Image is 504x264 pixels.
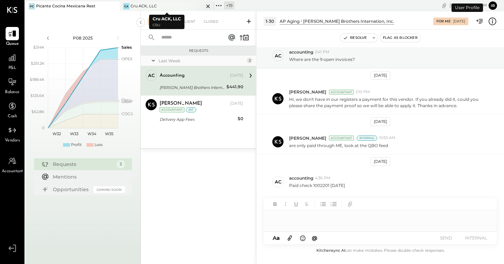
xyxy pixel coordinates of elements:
[280,18,300,24] div: AP Aging
[224,1,234,9] div: + 19
[271,200,280,209] button: Bold
[153,16,181,21] b: Cru ACK, LLC
[289,182,345,188] p: Paid check 1002201 [DATE]
[29,3,35,9] div: PC
[70,131,78,136] text: W33
[160,107,184,112] div: Accountant
[275,53,281,59] div: ac
[52,131,61,136] text: W32
[441,2,448,9] div: copy link
[281,200,290,209] button: Italic
[451,4,483,12] div: User Profile
[449,2,487,9] div: [DATE]
[160,100,202,107] div: [PERSON_NAME]
[289,143,388,148] p: are only paid through ME, look at the QBO feed
[6,41,19,47] span: Queue
[371,117,390,126] div: [DATE]
[30,77,44,82] text: $188.4K
[466,2,480,9] span: 9 : 11
[238,115,243,122] div: $0
[247,58,252,63] div: 2
[160,72,184,79] div: accounting
[289,49,313,55] span: accounting
[94,142,103,148] div: Loss
[371,157,390,166] div: [DATE]
[230,101,243,106] div: [DATE]
[148,18,169,25] div: For Me
[121,99,132,104] text: Labor
[117,160,125,168] div: 2
[0,124,24,144] a: Vendors
[315,175,330,181] span: 4:36 PM
[462,233,490,243] button: INTERNAL
[31,61,44,66] text: $251.2K
[357,136,377,141] div: Internal
[53,35,113,41] div: P08 2025
[481,3,487,8] span: am
[289,56,355,62] p: Where are the 9 open invoices?
[71,142,82,148] div: Profit
[371,71,390,80] div: [DATE]
[0,75,24,96] a: Balance
[226,83,243,90] div: $441.90
[303,18,394,24] div: [PERSON_NAME] Brothers Internation, Inc.
[123,3,129,9] div: CA
[148,72,155,79] div: ac
[292,200,301,209] button: Underline
[379,135,395,141] span: 10:53 AM
[0,99,24,120] a: Cash
[93,186,125,193] div: Coming Soon
[8,113,17,120] span: Cash
[271,234,282,242] button: Aa
[160,84,224,91] div: [PERSON_NAME] Brothers Internation, Inc.
[200,18,222,25] div: Closed
[153,22,181,28] p: Cru
[8,65,16,71] span: P&L
[302,200,311,209] button: Strikethrough
[121,97,133,102] text: Occu...
[121,56,133,61] text: OPEX
[159,58,245,64] div: Last Week
[0,51,24,71] a: P&L
[276,235,280,241] span: a
[380,34,420,42] button: Flag as Blocker
[36,4,96,9] div: Picante Cocina Mexicana Rest
[329,136,354,140] div: Accountant
[2,168,23,175] span: Accountant
[289,96,488,108] p: Hi, we don't have in our registers a payment for this vendor. If you already did it, could you pl...
[310,234,320,242] button: @
[345,200,355,209] button: Add URL
[53,161,113,168] div: Requests
[53,186,90,193] div: Opportunities
[0,27,24,47] a: Queue
[87,131,96,136] text: W34
[5,138,20,144] span: Vendors
[121,45,132,50] text: Sales
[105,131,113,136] text: W35
[432,233,460,243] button: SEND
[30,93,44,98] text: $125.6K
[31,109,44,114] text: $62.8K
[318,200,328,209] button: Unordered List
[186,107,196,112] div: int
[33,45,44,50] text: $314K
[312,235,317,241] span: @
[264,17,276,26] div: 1-30
[315,49,329,55] span: 2:41 PM
[489,1,497,10] button: Ir
[42,125,44,130] text: 0
[170,18,199,25] div: For Client
[289,89,326,95] span: [PERSON_NAME]
[289,175,313,181] span: accounting
[230,73,243,78] div: [DATE]
[144,48,253,53] div: Requests
[340,34,370,42] button: Resolve
[289,135,326,141] span: [PERSON_NAME]
[5,89,20,96] span: Balance
[436,19,451,24] div: For Me
[53,173,121,180] div: Mentions
[453,19,465,24] div: [DATE]
[131,4,157,9] div: Cru ACK, LLC
[329,90,354,95] div: Accountant
[329,200,338,209] button: Ordered List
